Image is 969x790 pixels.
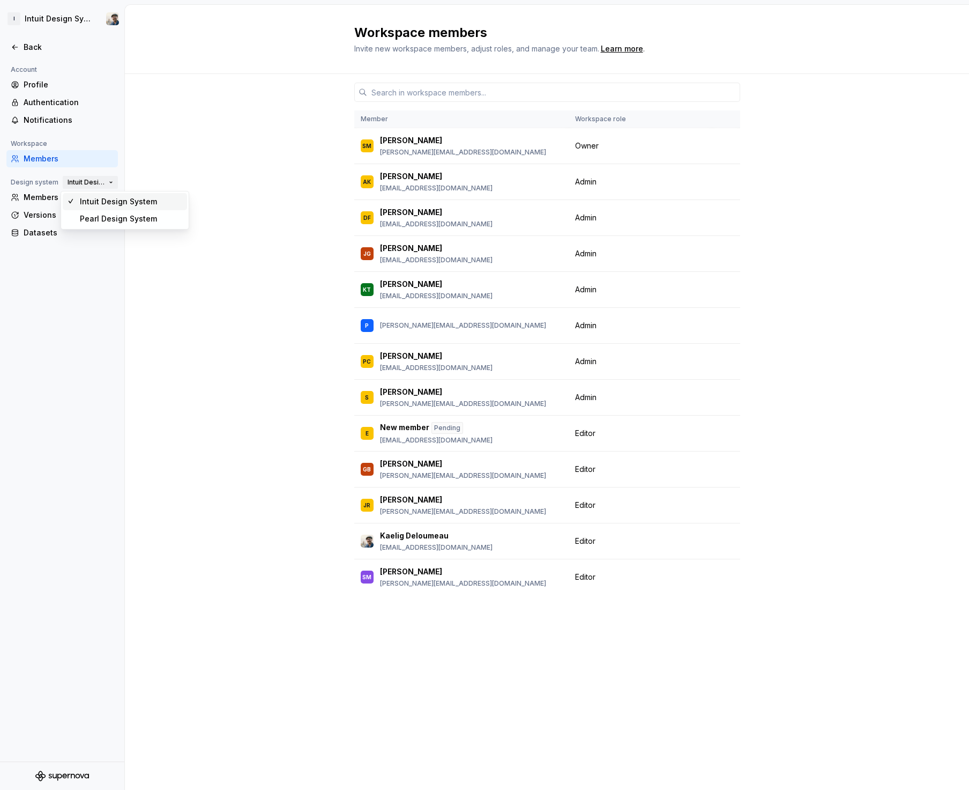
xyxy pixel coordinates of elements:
[575,572,595,582] span: Editor
[6,137,51,150] div: Workspace
[354,44,599,53] span: Invite new workspace members, adjust roles, and manage your team.
[575,500,595,511] span: Editor
[380,321,546,330] p: [PERSON_NAME][EMAIL_ADDRESS][DOMAIN_NAME]
[380,387,442,397] p: [PERSON_NAME]
[380,351,442,361] p: [PERSON_NAME]
[575,464,595,475] span: Editor
[24,192,114,203] div: Members
[354,24,727,41] h2: Workspace members
[599,45,645,53] span: .
[380,543,493,552] p: [EMAIL_ADDRESS][DOMAIN_NAME]
[362,572,371,582] div: SM
[380,292,493,300] p: [EMAIL_ADDRESS][DOMAIN_NAME]
[380,530,449,541] p: Kaelig Deloumeau
[80,196,157,207] div: Intuit Design System
[6,176,63,189] div: Design system
[362,141,371,151] div: SM
[380,422,429,434] p: New member
[363,464,371,475] div: GB
[380,135,442,146] p: [PERSON_NAME]
[6,94,118,111] a: Authentication
[380,436,493,445] p: [EMAIL_ADDRESS][DOMAIN_NAME]
[6,39,118,56] a: Back
[363,176,371,187] div: AK
[6,189,118,206] a: Members
[24,210,114,220] div: Versions
[68,178,105,187] span: Intuit Design System
[24,115,114,125] div: Notifications
[380,471,546,480] p: [PERSON_NAME][EMAIL_ADDRESS][DOMAIN_NAME]
[363,356,371,367] div: PC
[2,7,122,31] button: IIntuit Design SystemKaelig Deloumeau
[6,224,118,241] a: Datasets
[575,320,597,331] span: Admin
[106,12,119,25] img: Kaelig Deloumeau
[575,536,595,547] span: Editor
[380,507,546,516] p: [PERSON_NAME][EMAIL_ADDRESS][DOMAIN_NAME]
[380,566,442,577] p: [PERSON_NAME]
[380,171,442,182] p: [PERSON_NAME]
[380,459,442,469] p: [PERSON_NAME]
[380,494,442,505] p: [PERSON_NAME]
[575,428,595,439] span: Editor
[575,141,599,151] span: Owner
[380,579,546,588] p: [PERSON_NAME][EMAIL_ADDRESS][DOMAIN_NAME]
[365,320,369,331] div: P
[380,400,546,408] p: [PERSON_NAME][EMAIL_ADDRESS][DOMAIN_NAME]
[569,110,712,128] th: Workspace role
[25,13,93,24] div: Intuit Design System
[380,364,493,372] p: [EMAIL_ADDRESS][DOMAIN_NAME]
[575,284,597,295] span: Admin
[354,110,569,128] th: Member
[80,213,157,224] div: Pearl Design System
[380,279,442,290] p: [PERSON_NAME]
[363,500,370,511] div: JR
[24,42,114,53] div: Back
[575,392,597,403] span: Admin
[365,392,369,403] div: S
[575,356,597,367] span: Admin
[6,150,118,167] a: Members
[6,206,118,224] a: Versions
[363,212,371,223] div: DF
[575,212,597,223] span: Admin
[575,176,597,187] span: Admin
[24,97,114,108] div: Authentication
[431,422,463,434] div: Pending
[361,535,374,548] img: Kaelig Deloumeau
[380,243,442,254] p: [PERSON_NAME]
[8,12,20,25] div: I
[6,63,41,76] div: Account
[366,428,369,439] div: E
[367,83,740,102] input: Search in workspace members...
[363,248,371,259] div: JG
[6,76,118,93] a: Profile
[380,207,442,218] p: [PERSON_NAME]
[380,256,493,264] p: [EMAIL_ADDRESS][DOMAIN_NAME]
[601,43,643,54] a: Learn more
[24,227,114,238] div: Datasets
[35,771,89,781] svg: Supernova Logo
[380,220,493,228] p: [EMAIL_ADDRESS][DOMAIN_NAME]
[24,79,114,90] div: Profile
[6,112,118,129] a: Notifications
[24,153,114,164] div: Members
[575,248,597,259] span: Admin
[363,284,371,295] div: KT
[380,184,493,193] p: [EMAIL_ADDRESS][DOMAIN_NAME]
[380,148,546,157] p: [PERSON_NAME][EMAIL_ADDRESS][DOMAIN_NAME]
